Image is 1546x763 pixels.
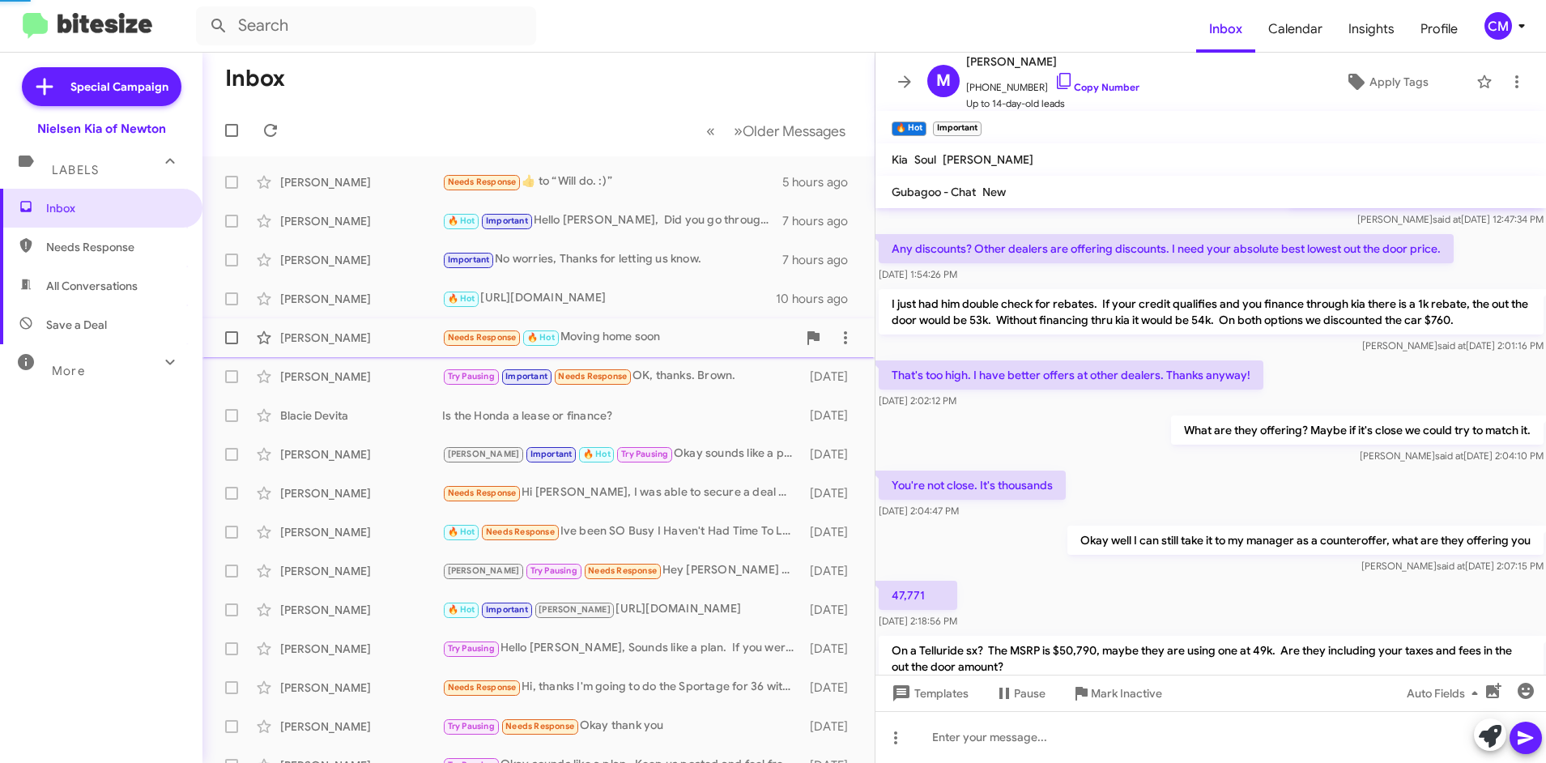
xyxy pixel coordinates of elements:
[280,407,442,424] div: Blacie Devita
[527,332,555,343] span: 🔥 Hot
[1335,6,1408,53] a: Insights
[1407,679,1484,708] span: Auto Fields
[280,641,442,657] div: [PERSON_NAME]
[1054,81,1139,93] a: Copy Number
[879,615,957,627] span: [DATE] 2:18:56 PM
[1067,526,1543,555] p: Okay well I can still take it to my manager as a counteroffer, what are they offering you
[46,200,184,216] span: Inbox
[280,485,442,501] div: [PERSON_NAME]
[280,252,442,268] div: [PERSON_NAME]
[448,449,520,459] span: [PERSON_NAME]
[486,604,528,615] span: Important
[442,484,802,502] div: Hi [PERSON_NAME], I was able to secure a deal with [PERSON_NAME] of [GEOGRAPHIC_DATA] in [GEOGRAP...
[1434,450,1463,462] span: said at
[442,407,802,424] div: Is the Honda a lease or finance?
[1361,560,1543,572] span: [PERSON_NAME] [DATE] 2:07:15 PM
[442,522,802,541] div: Ive been SO Busy I Haven't Had Time To Locate Papers Showing The $750 Deposit The Dealership Reci...
[280,291,442,307] div: [PERSON_NAME]
[802,718,861,735] div: [DATE]
[802,446,861,462] div: [DATE]
[486,526,555,537] span: Needs Response
[442,367,802,386] div: OK, thanks. Brown.
[280,330,442,346] div: [PERSON_NAME]
[879,394,956,407] span: [DATE] 2:02:12 PM
[448,177,517,187] span: Needs Response
[46,239,184,255] span: Needs Response
[442,328,797,347] div: Moving home soon
[1369,67,1429,96] span: Apply Tags
[448,721,495,731] span: Try Pausing
[280,174,442,190] div: [PERSON_NAME]
[442,211,782,230] div: Hello [PERSON_NAME], Did you go through with you purchase of a [DATE] SX Hybrid?
[966,71,1139,96] span: [PHONE_NUMBER]
[914,152,936,167] span: Soul
[943,152,1033,167] span: [PERSON_NAME]
[448,682,517,693] span: Needs Response
[1359,450,1543,462] span: [PERSON_NAME] [DATE] 2:04:10 PM
[776,291,862,307] div: 10 hours ago
[724,114,855,147] button: Next
[448,565,520,576] span: [PERSON_NAME]
[1304,67,1468,96] button: Apply Tags
[583,449,611,459] span: 🔥 Hot
[879,505,959,517] span: [DATE] 2:04:47 PM
[448,604,475,615] span: 🔥 Hot
[1014,679,1046,708] span: Pause
[879,581,957,610] p: 47,771
[1058,679,1175,708] button: Mark Inactive
[888,679,969,708] span: Templates
[782,174,861,190] div: 5 hours ago
[52,163,99,177] span: Labels
[879,636,1544,681] p: On a Telluride sx? The MSRP is $50,790, maybe they are using one at 49k. Are they including your ...
[1091,679,1162,708] span: Mark Inactive
[879,234,1454,263] p: Any discounts? Other dealers are offering discounts. I need your absolute best lowest out the doo...
[933,121,982,136] small: Important
[448,254,490,265] span: Important
[696,114,725,147] button: Previous
[280,602,442,618] div: [PERSON_NAME]
[706,121,715,141] span: «
[621,449,668,459] span: Try Pausing
[734,121,743,141] span: »
[280,446,442,462] div: [PERSON_NAME]
[448,215,475,226] span: 🔥 Hot
[782,252,861,268] div: 7 hours ago
[442,600,802,619] div: [URL][DOMAIN_NAME]
[1196,6,1255,53] a: Inbox
[892,121,926,136] small: 🔥 Hot
[802,407,861,424] div: [DATE]
[1255,6,1335,53] a: Calendar
[802,524,861,540] div: [DATE]
[1408,6,1471,53] span: Profile
[530,449,573,459] span: Important
[892,185,976,199] span: Gubagoo - Chat
[1394,679,1497,708] button: Auto Fields
[280,524,442,540] div: [PERSON_NAME]
[442,717,802,735] div: Okay thank you
[802,680,861,696] div: [DATE]
[1437,339,1465,352] span: said at
[442,250,782,269] div: No worries, Thanks for letting us know.
[1356,213,1543,225] span: [PERSON_NAME] [DATE] 12:47:34 PM
[505,371,547,381] span: Important
[588,565,657,576] span: Needs Response
[966,96,1139,112] span: Up to 14-day-old leads
[448,371,495,381] span: Try Pausing
[1170,416,1543,445] p: What are they offering? Maybe if it's close we could try to match it.
[52,364,85,378] span: More
[879,289,1544,335] p: I just had him double check for rebates. If your credit qualifies and you finance through kia the...
[966,52,1139,71] span: [PERSON_NAME]
[46,317,107,333] span: Save a Deal
[982,185,1006,199] span: New
[743,122,845,140] span: Older Messages
[442,445,802,463] div: Okay sounds like a plan.
[448,488,517,498] span: Needs Response
[46,278,138,294] span: All Conversations
[936,68,951,94] span: M
[442,678,802,697] div: Hi, thanks I'm going to do the Sportage for 36 with 7k down, at [GEOGRAPHIC_DATA] in [GEOGRAPHIC_...
[802,485,861,501] div: [DATE]
[1484,12,1512,40] div: CM
[1471,12,1528,40] button: CM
